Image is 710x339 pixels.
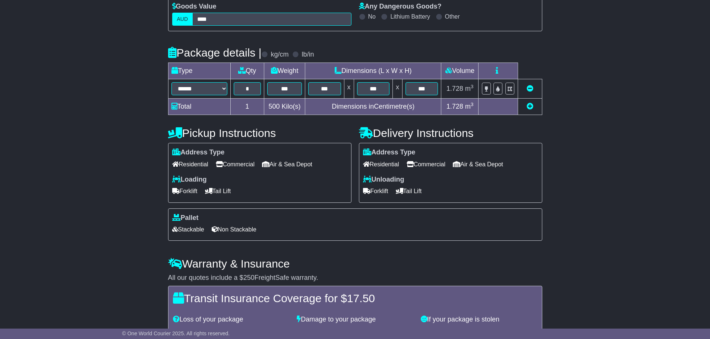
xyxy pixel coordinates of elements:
label: AUD [172,13,193,26]
span: Forklift [172,185,198,197]
span: Commercial [407,159,445,170]
h4: Package details | [168,47,262,59]
span: 17.50 [347,292,375,304]
td: x [344,79,354,99]
span: Stackable [172,224,204,235]
span: m [465,85,474,92]
label: Address Type [172,148,225,157]
span: 17.50 [215,327,231,335]
h4: Warranty & Insurance [168,258,542,270]
h4: Delivery Instructions [359,127,542,139]
td: Qty [230,63,264,79]
label: Goods Value [172,3,217,11]
sup: 3 [471,102,474,107]
td: Weight [264,63,305,79]
div: Damage to your package [293,316,417,324]
sup: 3 [471,84,474,89]
span: © One World Courier 2025. All rights reserved. [122,330,230,336]
label: Lithium Battery [390,13,430,20]
td: Total [168,99,230,115]
span: Air & Sea Depot [453,159,503,170]
label: lb/in [302,51,314,59]
div: For an extra $ you're fully covered for the amount of $ . [173,327,537,336]
span: 250 [243,274,255,281]
td: Type [168,63,230,79]
td: Dimensions (L x W x H) [305,63,441,79]
label: Any Dangerous Goods? [359,3,442,11]
label: Loading [172,176,207,184]
label: Other [445,13,460,20]
label: Pallet [172,214,199,222]
label: No [368,13,376,20]
span: 500 [269,103,280,110]
span: Non Stackable [212,224,256,235]
span: Residential [172,159,208,170]
span: 1,000 [347,327,364,335]
td: Kilo(s) [264,99,305,115]
label: Unloading [363,176,404,184]
h4: Transit Insurance Coverage for $ [173,292,537,304]
td: x [392,79,402,99]
span: Residential [363,159,399,170]
span: Tail Lift [396,185,422,197]
h4: Pickup Instructions [168,127,351,139]
span: 1.728 [446,103,463,110]
div: Loss of your package [169,316,293,324]
td: Dimensions in Centimetre(s) [305,99,441,115]
a: Add new item [527,103,533,110]
span: m [465,103,474,110]
a: Remove this item [527,85,533,92]
div: If your package is stolen [417,316,541,324]
div: All our quotes include a $ FreightSafe warranty. [168,274,542,282]
label: kg/cm [271,51,288,59]
td: Volume [441,63,479,79]
span: Commercial [216,159,255,170]
span: Air & Sea Depot [262,159,312,170]
td: 1 [230,99,264,115]
label: Address Type [363,148,416,157]
span: Forklift [363,185,388,197]
span: 1.728 [446,85,463,92]
span: Tail Lift [205,185,231,197]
